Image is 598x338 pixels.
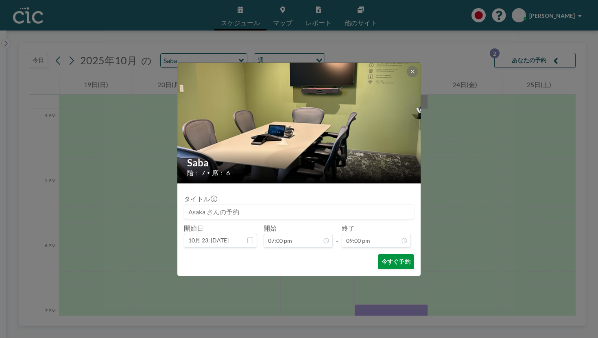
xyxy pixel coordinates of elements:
[378,254,414,269] button: 今すぐ予約
[342,224,355,232] label: 終了
[212,169,230,177] span: 席： 6
[207,170,210,176] span: •
[187,169,205,177] span: 階： 7
[336,227,338,245] span: -
[187,157,412,169] h2: Saba
[184,224,203,232] label: 開始日
[184,195,216,203] label: タイトル
[184,205,414,219] input: Asaka さんの予約
[264,224,277,232] label: 開始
